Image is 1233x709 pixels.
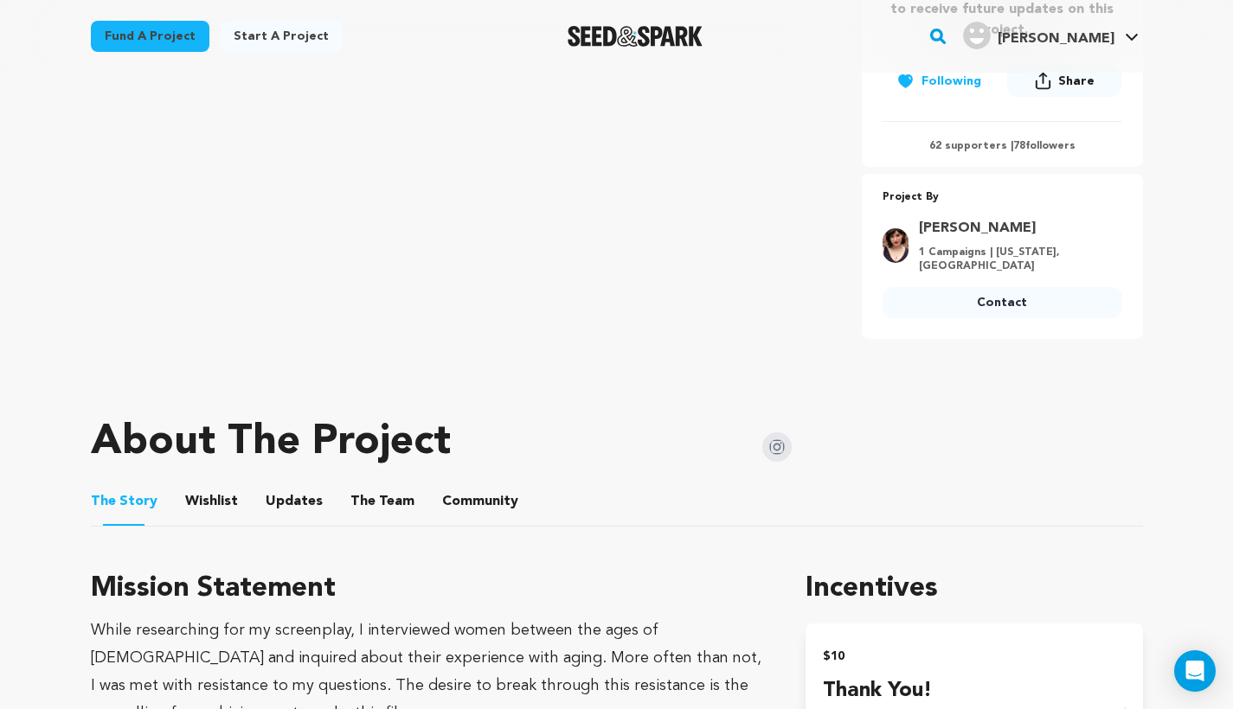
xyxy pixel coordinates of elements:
h1: Incentives [806,568,1142,610]
a: Contact [883,287,1122,318]
img: user.png [963,22,991,49]
button: Share [1007,65,1121,97]
span: Share [1058,73,1095,90]
span: [PERSON_NAME] [998,32,1114,46]
div: Eduardo M.'s Profile [963,22,1114,49]
h4: Thank You! [823,675,1125,706]
p: 1 Campaigns | [US_STATE], [GEOGRAPHIC_DATA] [919,246,1112,273]
span: The [91,491,116,512]
span: Updates [266,491,323,512]
span: The [350,491,376,512]
a: Start a project [220,21,343,52]
a: Eduardo M.'s Profile [960,18,1142,49]
span: Share [1007,65,1121,104]
h2: $10 [823,644,1125,668]
a: Fund a project [91,21,209,52]
img: 131a0867b1709710.jpg [883,228,909,263]
h3: Mission Statement [91,568,765,610]
span: Eduardo M.'s Profile [960,18,1142,54]
p: Project By [883,188,1122,208]
button: Following [883,66,995,97]
span: Wishlist [185,491,238,512]
span: Story [91,491,157,512]
h1: About The Project [91,422,451,463]
span: Community [442,491,518,512]
span: 78 [1013,141,1025,151]
p: 62 supporters | followers [883,139,1122,153]
span: Team [350,491,414,512]
div: Open Intercom Messenger [1174,650,1216,692]
img: Seed&Spark Instagram Icon [762,432,792,462]
a: Seed&Spark Homepage [568,26,703,47]
img: Seed&Spark Logo Dark Mode [568,26,703,47]
a: Goto Oona Mozelle profile [919,218,1112,239]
